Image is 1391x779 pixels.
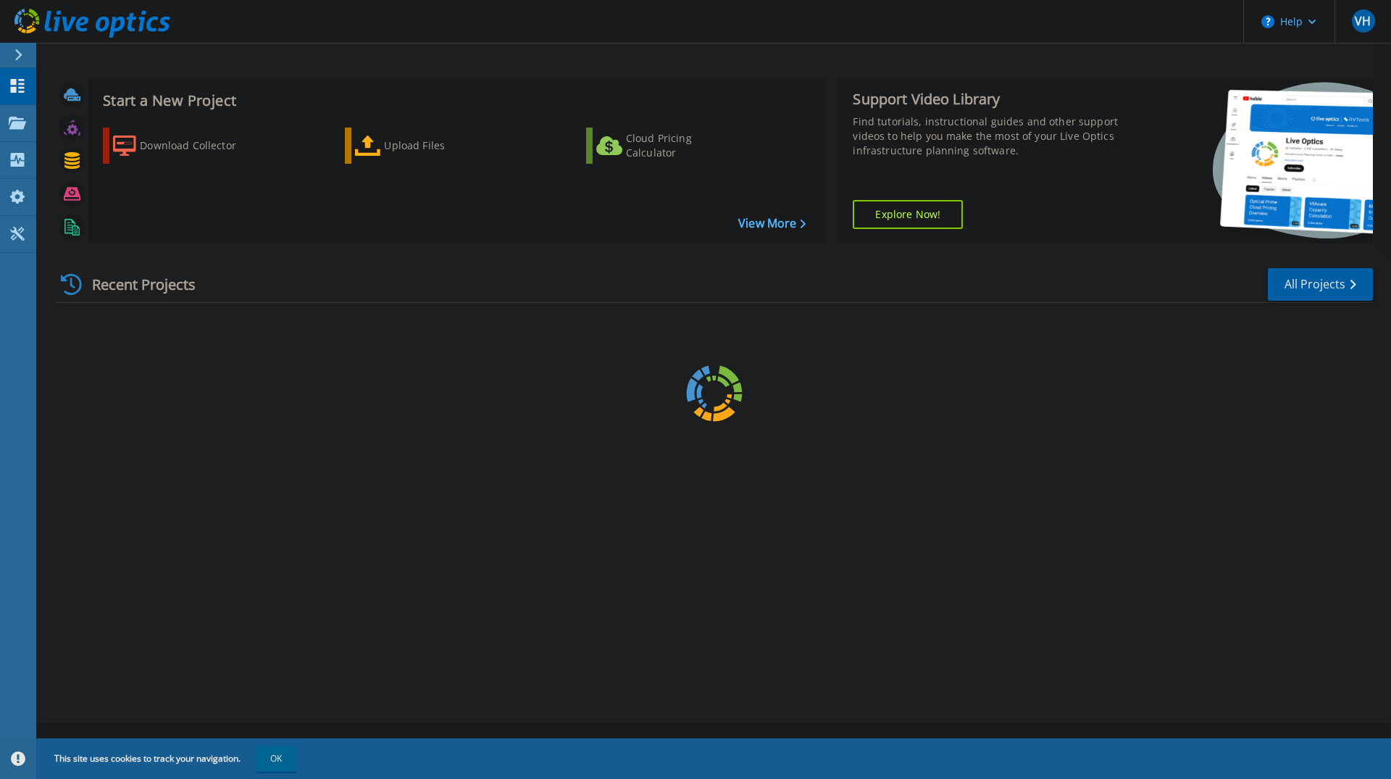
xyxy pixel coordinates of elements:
[1268,268,1373,301] a: All Projects
[586,128,748,164] a: Cloud Pricing Calculator
[1355,15,1371,27] span: VH
[103,128,264,164] a: Download Collector
[853,200,963,229] a: Explore Now!
[256,746,296,772] button: OK
[103,93,806,109] h3: Start a New Project
[626,131,742,160] div: Cloud Pricing Calculator
[853,114,1125,158] div: Find tutorials, instructional guides and other support videos to help you make the most of your L...
[738,217,806,230] a: View More
[345,128,506,164] a: Upload Files
[56,267,215,302] div: Recent Projects
[40,746,296,772] span: This site uses cookies to track your navigation.
[384,131,500,160] div: Upload Files
[853,90,1125,109] div: Support Video Library
[140,131,256,160] div: Download Collector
